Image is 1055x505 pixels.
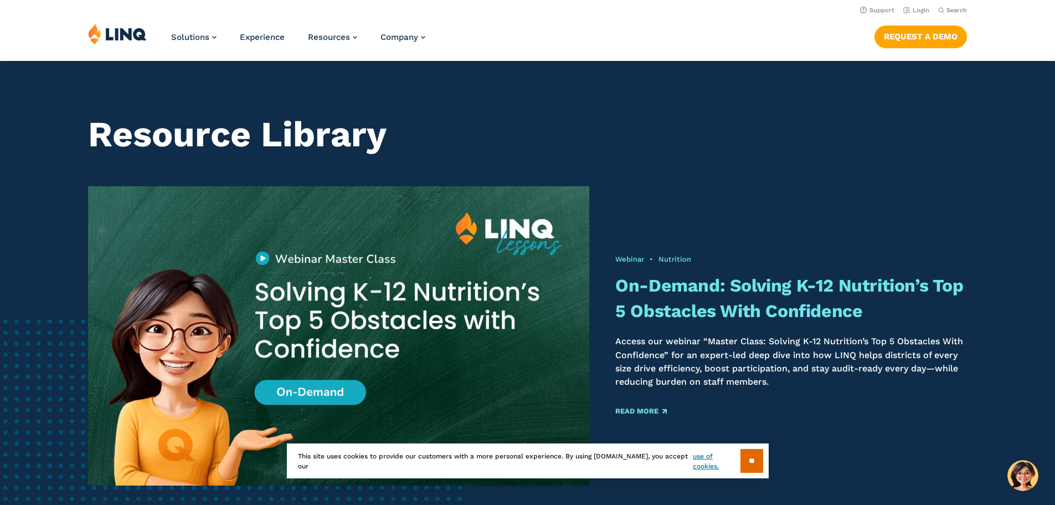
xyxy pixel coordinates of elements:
a: Support [860,7,894,14]
img: LINQ | K‑12 Software [88,23,147,44]
div: This site uses cookies to provide our customers with a more personal experience. By using [DOMAIN... [287,443,769,478]
h1: Resource Library [88,114,967,155]
a: Read More [615,407,667,415]
span: Resources [308,32,350,42]
button: Hello, have a question? Let’s chat. [1007,460,1038,491]
a: Solutions [171,32,217,42]
nav: Primary Navigation [171,23,425,60]
p: Access our webinar “Master Class: Solving K-12 Nutrition’s Top 5 Obstacles With Confidence” for a... [615,335,967,389]
a: Company [380,32,425,42]
span: Solutions [171,32,209,42]
a: Experience [240,32,285,42]
a: Request a Demo [874,25,967,48]
a: Login [903,7,929,14]
a: Webinar [615,255,644,263]
a: Resources [308,32,357,42]
span: Search [946,7,967,14]
div: • [615,254,967,264]
a: On-Demand: Solving K-12 Nutrition’s Top 5 Obstacles With Confidence [615,275,963,321]
span: Company [380,32,418,42]
button: Open Search Bar [938,6,967,14]
a: use of cookies. [693,451,740,471]
a: Nutrition [658,255,691,263]
nav: Button Navigation [874,23,967,48]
